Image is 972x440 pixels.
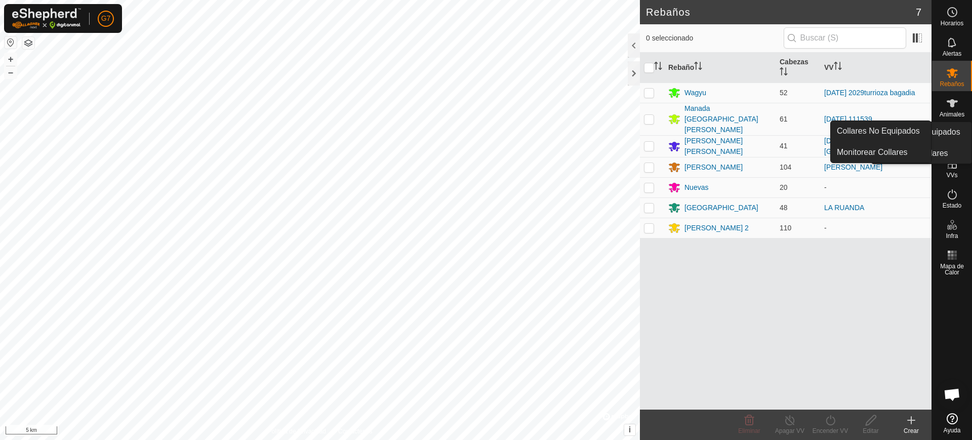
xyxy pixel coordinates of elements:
[22,37,34,49] button: Capas del Mapa
[776,53,820,83] th: Cabezas
[943,51,961,57] span: Alertas
[684,162,743,173] div: [PERSON_NAME]
[940,111,964,117] span: Animales
[738,427,760,434] span: Eliminar
[837,125,920,137] span: Collares No Equipados
[784,27,906,49] input: Buscar (S)
[646,33,784,44] span: 0 seleccionado
[780,224,791,232] span: 110
[916,5,921,20] span: 7
[831,121,931,141] a: Collares No Equipados
[5,66,17,78] button: –
[824,163,882,171] a: [PERSON_NAME]
[824,89,915,97] a: [DATE] 2029turrioza bagadia
[780,115,788,123] span: 61
[338,427,372,436] a: Contáctenos
[654,63,662,71] p-sorticon: Activar para ordenar
[629,425,631,434] span: i
[850,426,891,435] div: Editar
[684,223,749,233] div: [PERSON_NAME] 2
[944,427,961,433] span: Ayuda
[834,63,842,71] p-sorticon: Activar para ordenar
[824,137,898,155] a: [DATE] 204539 [GEOGRAPHIC_DATA]
[5,36,17,49] button: Restablecer Mapa
[940,81,964,87] span: Rebaños
[780,142,788,150] span: 41
[12,8,81,29] img: Logo Gallagher
[943,203,961,209] span: Estado
[820,177,931,197] td: -
[769,426,810,435] div: Apagar VV
[937,379,967,410] div: Chat abierto
[932,409,972,437] a: Ayuda
[684,136,772,157] div: [PERSON_NAME] [PERSON_NAME]
[780,69,788,77] p-sorticon: Activar para ordenar
[837,146,908,158] span: Monitorear Collares
[684,103,772,135] div: Manada [GEOGRAPHIC_DATA][PERSON_NAME]
[820,218,931,238] td: -
[820,53,931,83] th: VV
[935,263,969,275] span: Mapa de Calor
[268,427,326,436] a: Política de Privacidad
[946,233,958,239] span: Infra
[780,183,788,191] span: 20
[664,53,776,83] th: Rebaño
[684,88,706,98] div: Wagyu
[824,204,864,212] a: LA RUANDA
[624,424,635,435] button: i
[810,426,850,435] div: Encender VV
[780,163,791,171] span: 104
[780,204,788,212] span: 48
[684,182,708,193] div: Nuevas
[780,89,788,97] span: 52
[101,13,111,24] span: G7
[694,63,702,71] p-sorticon: Activar para ordenar
[941,20,963,26] span: Horarios
[824,115,872,123] a: [DATE] 111539
[684,203,758,213] div: [GEOGRAPHIC_DATA]
[831,142,931,163] a: Monitorear Collares
[5,53,17,65] button: +
[891,426,931,435] div: Crear
[646,6,916,18] h2: Rebaños
[946,172,957,178] span: VVs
